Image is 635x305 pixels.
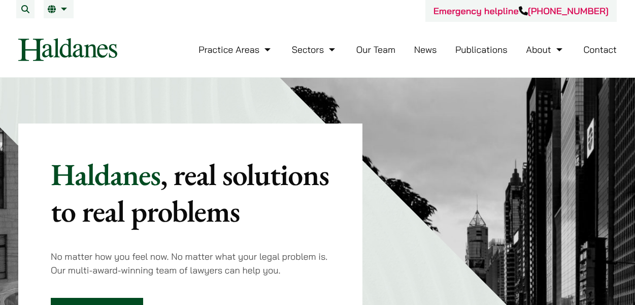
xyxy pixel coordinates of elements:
[292,44,338,55] a: Sectors
[583,44,617,55] a: Contact
[356,44,395,55] a: Our Team
[433,5,609,17] a: Emergency helpline[PHONE_NUMBER]
[198,44,273,55] a: Practice Areas
[51,155,329,231] mark: , real solutions to real problems
[18,38,117,61] img: Logo of Haldanes
[51,156,330,229] p: Haldanes
[51,250,330,277] p: No matter how you feel now. No matter what your legal problem is. Our multi-award-winning team of...
[455,44,508,55] a: Publications
[414,44,437,55] a: News
[48,5,70,13] a: EN
[526,44,564,55] a: About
